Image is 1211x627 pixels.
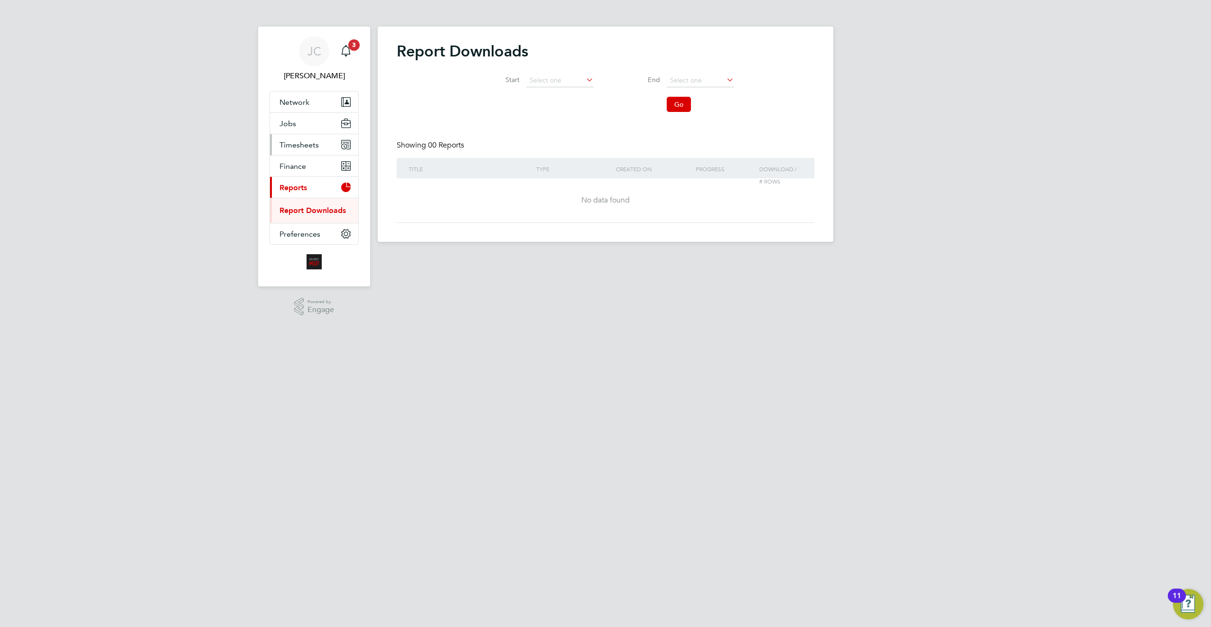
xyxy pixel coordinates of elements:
button: Open Resource Center, 11 new notifications [1173,589,1203,619]
span: Network [279,98,309,107]
span: Jobs [279,119,296,128]
div: Progress [693,158,757,180]
div: Download / [757,158,805,192]
nav: Main navigation [258,27,370,286]
button: Reports [270,177,358,198]
span: # Rows [759,177,781,185]
a: JC[PERSON_NAME] [270,36,359,82]
input: Select one [667,74,734,87]
button: Network [270,92,358,112]
a: 3 [336,36,355,66]
div: Created On [614,158,693,180]
div: 11 [1173,596,1181,608]
img: alliancemsp-logo-retina.png [307,254,322,269]
span: 3 [348,39,360,51]
a: Report Downloads [279,206,346,215]
a: Powered byEngage [294,298,335,316]
span: Jodie Canning [270,70,359,82]
a: Go to home page [270,254,359,269]
div: Title [406,158,534,180]
span: Timesheets [279,140,319,149]
button: Preferences [270,223,358,244]
label: End [617,75,660,84]
button: Go [667,97,691,112]
div: Showing [397,140,466,150]
span: JC [307,45,321,57]
span: Reports [279,183,307,192]
h2: Report Downloads [397,42,814,61]
button: Jobs [270,113,358,134]
span: Preferences [279,230,320,239]
input: Select one [526,74,594,87]
label: Start [477,75,520,84]
div: Reports [270,198,358,223]
button: Finance [270,156,358,176]
span: Engage [307,306,334,314]
div: Type [534,158,614,180]
button: Timesheets [270,134,358,155]
div: No data found [406,195,805,205]
span: Finance [279,162,306,171]
span: Powered by [307,298,334,306]
span: 00 Reports [428,140,464,150]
